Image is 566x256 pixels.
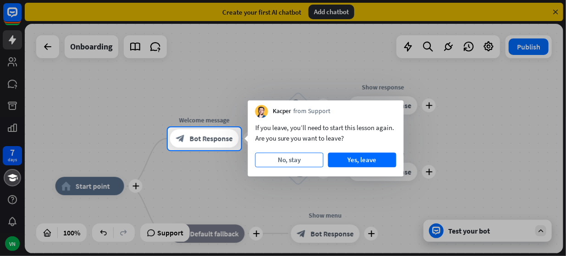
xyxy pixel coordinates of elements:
button: Yes, leave [328,153,396,167]
span: Bot Response [190,134,233,143]
span: Kacper [273,107,291,116]
button: Open LiveChat chat widget [7,4,35,31]
i: block_bot_response [176,134,185,143]
div: If you leave, you’ll need to start this lesson again. Are you sure you want to leave? [255,122,396,143]
button: No, stay [255,153,324,167]
span: from Support [294,107,331,116]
